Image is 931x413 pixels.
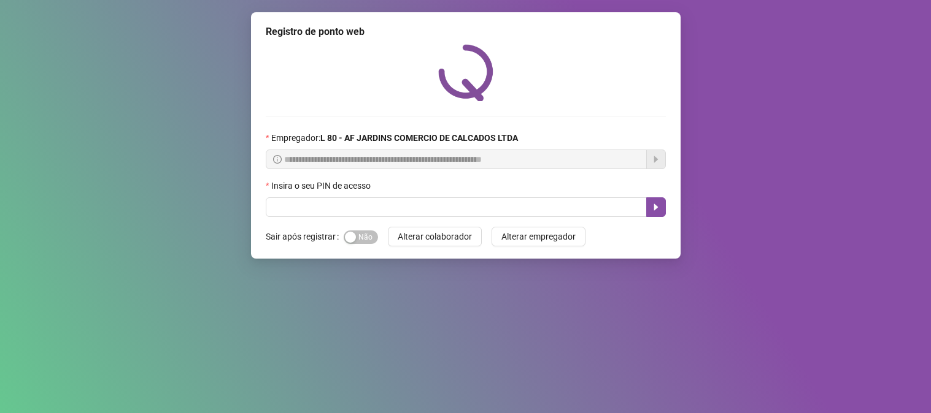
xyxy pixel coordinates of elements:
[266,227,344,246] label: Sair após registrar
[651,202,661,212] span: caret-right
[271,131,518,145] span: Empregador :
[266,25,666,39] div: Registro de ponto web
[266,179,379,192] label: Insira o seu PIN de acesso
[501,230,576,243] span: Alterar empregador
[388,227,482,246] button: Alterar colaborador
[438,44,493,101] img: QRPoint
[492,227,585,246] button: Alterar empregador
[320,133,518,143] strong: L 80 - AF JARDINS COMERCIO DE CALCADOS LTDA
[273,155,282,164] span: info-circle
[398,230,472,243] span: Alterar colaborador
